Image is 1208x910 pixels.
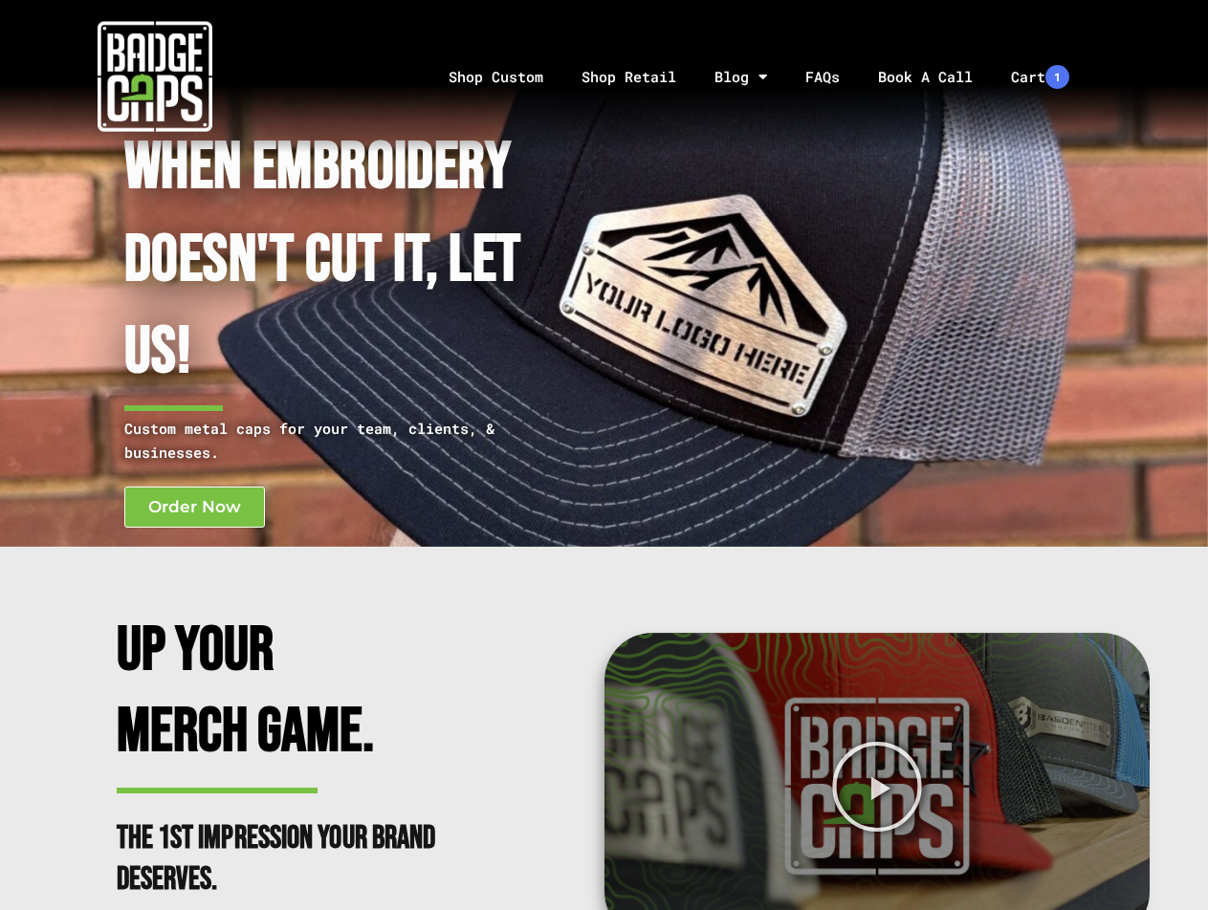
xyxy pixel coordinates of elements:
[429,27,562,127] a: Shop Custom
[859,27,992,127] a: Book A Call
[124,487,265,528] a: Order Now
[786,27,859,127] a: FAQs
[830,740,924,834] div: Play Video
[992,27,1088,127] a: Cart1
[562,27,695,127] a: Shop Retail
[695,27,786,127] a: Blog
[310,27,1208,127] nav: Menu
[117,611,451,772] h2: Up Your Merch Game.
[124,122,535,400] h1: When Embroidery Doesn't cut it, Let Us!
[124,417,535,465] p: Custom metal caps for your team, clients, & businesses.
[117,818,451,900] h2: The 1st impression your brand deserves.
[148,499,241,515] span: Order Now
[98,19,212,134] img: badgecaps white logo with green acccent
